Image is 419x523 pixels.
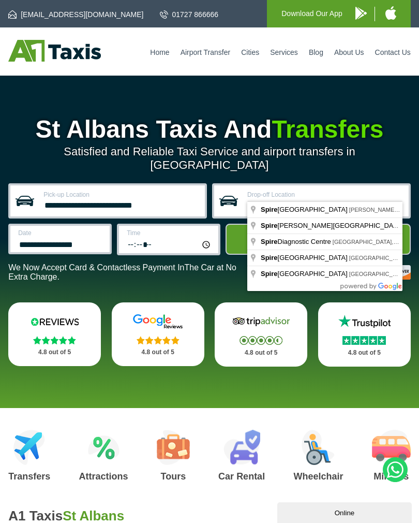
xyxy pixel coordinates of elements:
label: Drop-off Location [247,192,402,198]
p: 4.8 out of 5 [226,346,296,359]
h3: Wheelchair [293,472,343,481]
img: Tours [157,430,190,465]
img: Stars [137,336,179,344]
a: Blog [309,48,323,56]
h3: Minibus [372,472,411,481]
span: [GEOGRAPHIC_DATA] [261,206,349,213]
a: 01727 866666 [160,9,219,20]
p: Satisfied and Reliable Taxi Service and airport transfers in [GEOGRAPHIC_DATA] [8,145,411,172]
a: Services [270,48,298,56]
a: Reviews.io Stars 4.8 out of 5 [8,302,101,366]
img: Car Rental [223,430,260,465]
img: Minibus [372,430,411,465]
p: Download Our App [281,7,342,20]
span: [GEOGRAPHIC_DATA] [349,271,409,277]
p: 4.8 out of 5 [123,346,193,359]
span: Spire [261,206,278,213]
img: Trustpilot [333,314,395,329]
span: Spire [261,270,278,278]
img: Attractions [88,430,119,465]
img: Stars [33,336,76,344]
img: Stars [342,336,386,345]
span: Spire [261,238,278,245]
h3: Tours [157,472,190,481]
a: [EMAIL_ADDRESS][DOMAIN_NAME] [8,9,143,20]
label: Pick-up Location [43,192,199,198]
span: Diagnostic Centre [261,238,333,245]
img: A1 Taxis Android App [355,7,367,20]
p: 4.8 out of 5 [20,346,89,359]
a: Airport Transfer [181,48,230,56]
label: Time [127,230,212,236]
p: 4.8 out of 5 [330,346,399,359]
span: The Car at No Extra Charge. [8,263,236,281]
img: A1 Taxis St Albans LTD [8,40,101,62]
span: Transfers [272,115,383,143]
img: Airport Transfers [13,430,45,465]
img: Reviews.io [24,314,86,329]
h1: St Albans Taxis And [8,117,411,142]
a: Google Stars 4.8 out of 5 [112,302,204,366]
a: Cities [241,48,259,56]
a: Contact Us [375,48,411,56]
a: Tripadvisor Stars 4.8 out of 5 [215,302,307,367]
span: [PERSON_NAME][GEOGRAPHIC_DATA] [261,222,405,229]
label: Date [18,230,103,236]
p: We Now Accept Card & Contactless Payment In [8,263,254,282]
span: [GEOGRAPHIC_DATA] [261,270,349,278]
span: Spire [261,222,278,229]
a: About Us [334,48,364,56]
h3: Car Rental [218,472,265,481]
span: [GEOGRAPHIC_DATA] [261,254,349,261]
img: Wheelchair [302,430,335,465]
a: Home [150,48,169,56]
img: A1 Taxis iPhone App [385,6,396,20]
img: Tripadvisor [230,314,292,329]
iframe: chat widget [277,500,414,523]
h3: Attractions [79,472,128,481]
img: Google [127,314,189,329]
img: Stars [240,336,282,345]
a: Trustpilot Stars 4.8 out of 5 [318,302,411,367]
h3: Transfers [8,472,50,481]
button: Get Quote [226,224,411,255]
span: Spire [261,254,278,261]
